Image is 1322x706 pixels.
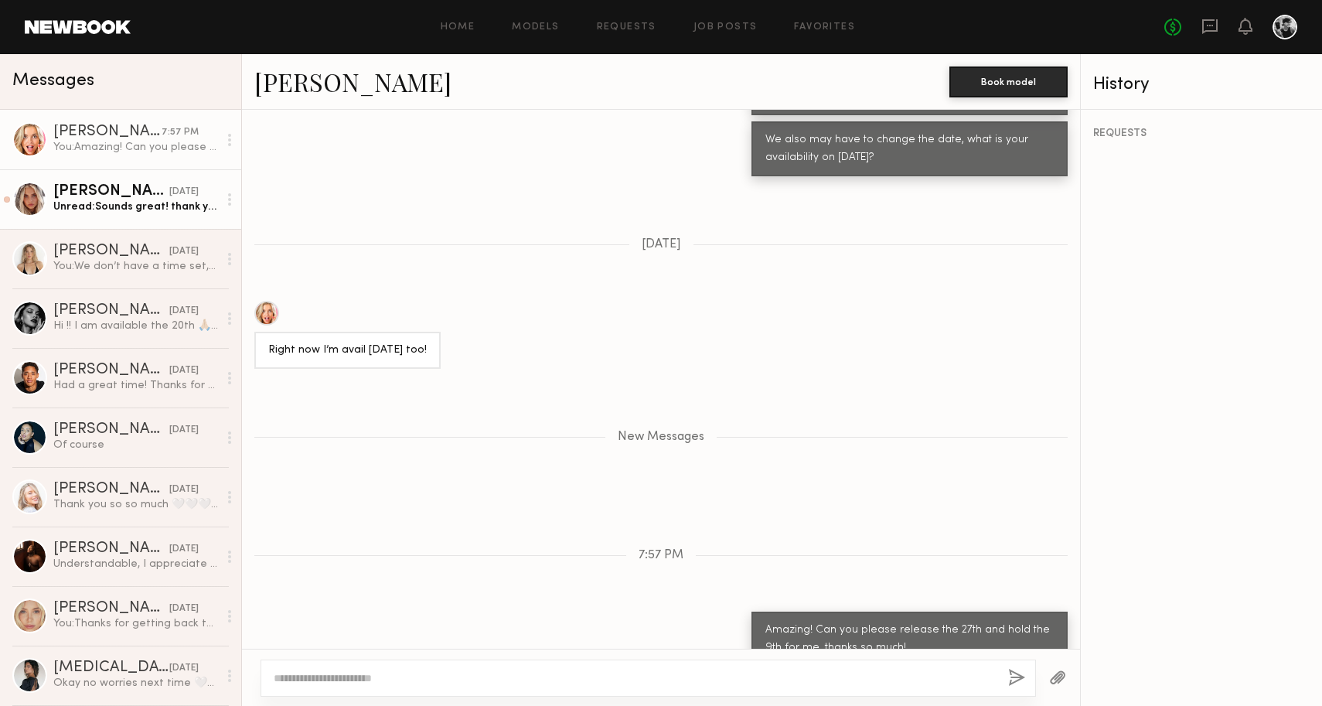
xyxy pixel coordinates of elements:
[949,67,1068,97] button: Book model
[53,200,218,214] div: Unread: Sounds great! thank you so much!
[53,244,169,259] div: [PERSON_NAME]
[169,363,199,378] div: [DATE]
[1093,128,1310,139] div: REQUESTS
[162,125,199,140] div: 7:57 PM
[254,65,451,98] a: [PERSON_NAME]
[53,676,218,691] div: Okay no worries next time 🤍🤍
[53,303,169,319] div: [PERSON_NAME]
[618,431,704,444] span: New Messages
[639,549,683,562] span: 7:57 PM
[693,22,758,32] a: Job Posts
[794,22,855,32] a: Favorites
[169,661,199,676] div: [DATE]
[765,131,1054,167] div: We also may have to change the date, what is your availability on [DATE]?
[53,616,218,631] div: You: Thanks for getting back to me! I'll definitely be reaching out in the future.
[169,244,199,259] div: [DATE]
[53,541,169,557] div: [PERSON_NAME]
[169,304,199,319] div: [DATE]
[53,363,169,378] div: [PERSON_NAME]
[512,22,559,32] a: Models
[53,601,169,616] div: [PERSON_NAME]
[53,497,218,512] div: Thank you so so much 🤍🤍🤍🙏🏼
[169,542,199,557] div: [DATE]
[765,622,1054,657] div: Amazing! Can you please release the 27th and hold the 9th for me, thanks so much!
[53,422,169,438] div: [PERSON_NAME]
[53,557,218,571] div: Understandable, I appreciate the opportunity! Reach out if you ever need a [DEMOGRAPHIC_DATA] mod...
[441,22,475,32] a: Home
[642,238,681,251] span: [DATE]
[53,319,218,333] div: Hi !! I am available the 20th 🙏🏼💫
[268,342,427,360] div: Right now I’m avail [DATE] too!
[169,602,199,616] div: [DATE]
[53,482,169,497] div: [PERSON_NAME]
[949,74,1068,87] a: Book model
[53,378,218,393] div: Had a great time! Thanks for having me!
[53,124,162,140] div: [PERSON_NAME]
[597,22,656,32] a: Requests
[169,423,199,438] div: [DATE]
[53,660,169,676] div: [MEDICAL_DATA][PERSON_NAME]
[53,184,169,200] div: [PERSON_NAME]
[1093,76,1310,94] div: History
[53,259,218,274] div: You: We don’t have a time set, but I can chat with the client to find out and get back to you :)
[12,72,94,90] span: Messages
[169,483,199,497] div: [DATE]
[169,185,199,200] div: [DATE]
[53,140,218,155] div: You: Amazing! Can you please release the 27th and hold the 9th for me, thanks so much!
[53,438,218,452] div: Of course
